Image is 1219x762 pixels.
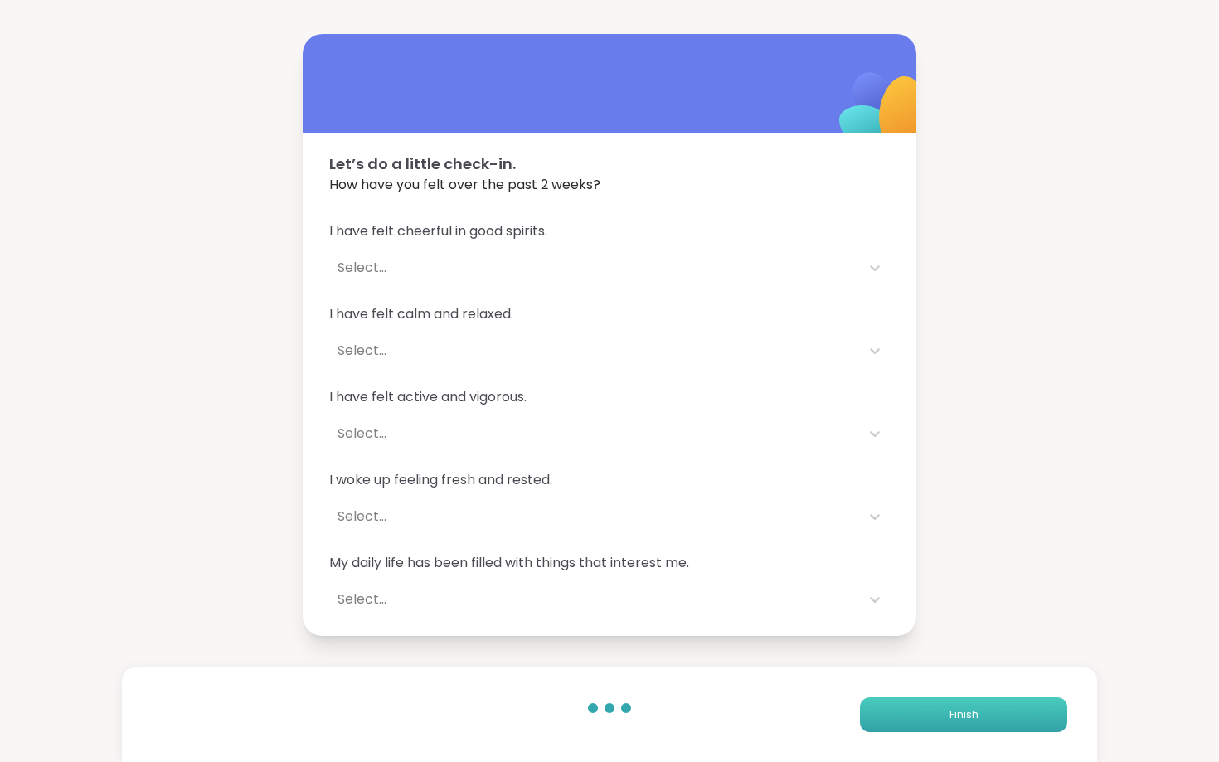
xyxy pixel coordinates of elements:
[329,304,890,324] span: I have felt calm and relaxed.
[338,507,852,527] div: Select...
[329,470,890,490] span: I woke up feeling fresh and rested.
[338,424,852,444] div: Select...
[860,697,1067,732] button: Finish
[329,153,890,175] span: Let’s do a little check-in.
[329,553,890,573] span: My daily life has been filled with things that interest me.
[338,341,852,361] div: Select...
[329,387,890,407] span: I have felt active and vigorous.
[338,258,852,278] div: Select...
[949,707,979,722] span: Finish
[329,175,890,195] span: How have you felt over the past 2 weeks?
[329,221,890,241] span: I have felt cheerful in good spirits.
[800,29,965,194] img: ShareWell Logomark
[338,590,852,609] div: Select...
